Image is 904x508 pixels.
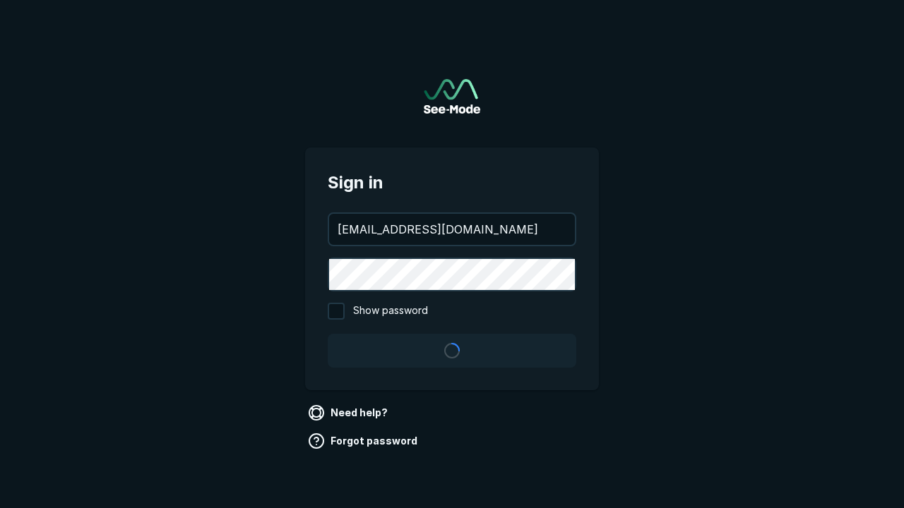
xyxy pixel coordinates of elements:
input: your@email.com [329,214,575,245]
span: Sign in [328,170,576,195]
span: Show password [353,303,428,320]
a: Go to sign in [424,79,480,114]
a: Forgot password [305,430,423,452]
a: Need help? [305,401,393,424]
img: See-Mode Logo [424,79,480,114]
